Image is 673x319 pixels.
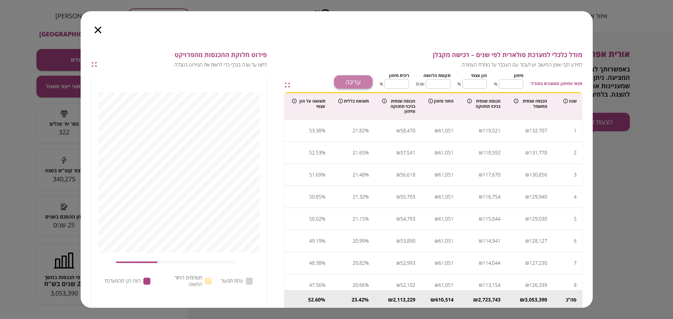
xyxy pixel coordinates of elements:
button: עריכה [334,75,373,89]
div: ₪ [525,214,529,224]
span: מימון [514,72,523,78]
div: 114,941 [483,236,501,246]
div: % [364,296,369,303]
div: 61,051 [439,236,454,246]
div: ₪ [479,192,483,202]
div: 128,127 [529,236,547,246]
div: 50.85 [309,192,321,202]
div: 116,754 [483,192,501,202]
span: למידע לגבי אופן החישוב יש לעבור עם העכבר על כותרת העמודה. [299,62,582,68]
div: ₪ [479,169,483,180]
div: ₪ [435,147,439,158]
div: 52,102 [400,280,415,290]
div: ₪ [479,236,483,246]
div: ₪ [479,214,483,224]
div: ₪ [396,236,400,246]
div: 23.42 [352,296,364,303]
div: 2,723,743 [478,296,501,303]
div: % [365,236,369,246]
div: ₪ [396,147,400,158]
div: 61,051 [439,169,454,180]
div: שנה [558,99,577,104]
div: 126,339 [529,280,547,290]
div: 61,051 [439,214,454,224]
div: 5 [574,214,577,224]
span: % [457,81,461,87]
div: 3 [574,169,577,180]
div: הכנסה שנתית בניכוי תחזוקה [467,99,501,109]
div: 119,521 [483,125,501,136]
div: % [365,192,369,202]
div: 61,051 [439,147,454,158]
div: ₪ [388,296,393,303]
div: % [321,280,325,290]
div: 117,670 [483,169,501,180]
div: 57,541 [400,147,415,158]
div: 6 [574,236,577,246]
div: ₪ [435,169,439,180]
div: 8 [574,280,577,290]
div: ₪ [396,214,400,224]
div: 130,856 [529,169,547,180]
div: ₪ [435,214,439,224]
div: ₪ [525,147,529,158]
div: תשואה על הון עצמי [292,99,325,109]
div: ₪ [479,125,483,136]
div: 20.66 [353,280,365,290]
div: 127,230 [529,258,547,268]
div: % [365,258,369,268]
div: % [321,169,325,180]
div: % [365,214,369,224]
div: 20.99 [353,236,365,246]
div: ₪ [479,280,483,290]
div: ₪ [525,258,529,268]
div: % [321,125,325,136]
span: מודל כלכלי למערכת סולארית לפי שנים – רכישה מקבלן [299,51,582,59]
div: 61,051 [439,258,454,268]
div: ₪ [396,192,400,202]
div: 1 [574,125,577,136]
span: % [494,81,497,87]
div: 20.82 [353,258,365,268]
div: ₪ [435,125,439,136]
div: 21.15 [353,214,365,224]
div: 7 [574,258,577,268]
div: 52.60 [308,296,321,303]
div: 52,993 [400,258,415,268]
div: הכנסה שנתית מחשמל [514,99,547,109]
div: ₪ [435,258,439,268]
div: 52.53 [309,147,321,158]
span: פירוט חלוקת ההכנסות מהפרויקט [100,51,267,59]
div: ₪ [525,192,529,202]
div: החזר מימון [427,99,454,104]
div: ₪ [435,236,439,246]
div: 4 [574,192,577,202]
span: רווח נקי מהמערכת [105,278,141,284]
div: 610,514 [435,296,454,303]
div: 113,154 [483,280,501,290]
div: ₪ [435,280,439,290]
div: 21.65 [353,147,365,158]
div: 132,707 [529,125,547,136]
div: ₪ [525,236,529,246]
div: % [365,280,369,290]
div: 61,051 [439,125,454,136]
div: ₪ [396,258,400,268]
div: 47.56 [309,280,321,290]
div: 2 [574,147,577,158]
span: הון עצמי [471,72,487,78]
div: 131,778 [529,147,547,158]
div: % [365,169,369,180]
div: ₪ [520,296,525,303]
div: ₪ [430,296,435,303]
span: עלות תפעול [221,278,243,284]
div: % [321,236,325,246]
div: סה’’כ [558,296,577,303]
div: ₪ [479,147,483,158]
div: 118,592 [483,147,501,158]
div: 21.32 [353,192,365,202]
div: 129,940 [529,192,547,202]
div: 114,044 [483,258,501,268]
span: לחצו על שנה בגרף כדי לראות את הפירוט בטבלה [100,62,267,68]
div: % [321,296,325,303]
